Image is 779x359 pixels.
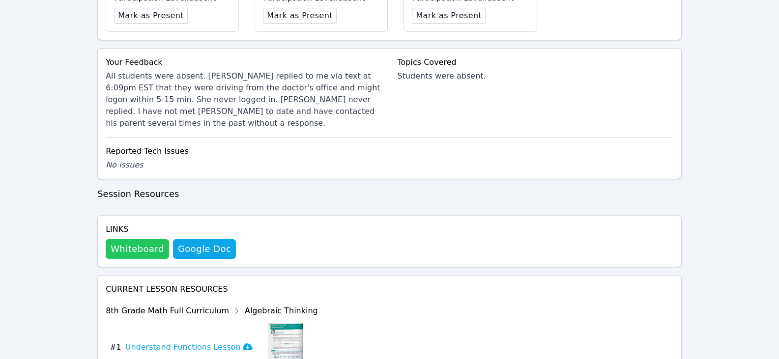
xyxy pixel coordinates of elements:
div: Topics Covered [398,56,673,68]
h3: Understand Functions Lesson [125,341,253,353]
button: Mark as Present [263,8,337,24]
div: 8th Grade Math Full Curriculum Algebraic Thinking [106,303,318,319]
span: No issues [106,160,143,169]
div: Reported Tech Issues [106,145,673,157]
span: # 1 [110,341,121,353]
div: Students were absent. [398,70,673,82]
h3: Session Resources [97,187,682,201]
h4: Current Lesson Resources [106,283,673,295]
button: Mark as Present [114,8,188,24]
h4: Links [106,223,236,235]
button: Whiteboard [106,239,169,259]
a: Google Doc [173,239,236,259]
button: Mark as Present [412,8,486,24]
div: Your Feedback [106,56,381,68]
div: All students were absent. [PERSON_NAME] replied to me via text at 6:09pm EST that they were drivi... [106,70,381,129]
